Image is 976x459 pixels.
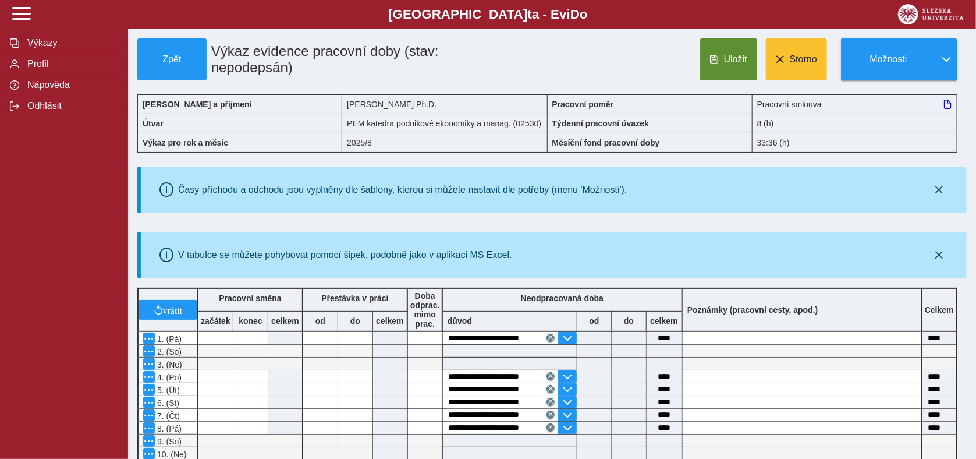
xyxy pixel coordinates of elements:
[24,80,118,90] span: Nápověda
[207,38,483,80] h1: Výkaz evidence pracovní doby (stav: nepodepsán)
[143,358,155,370] button: Menu
[790,54,817,65] span: Storno
[155,424,182,433] span: 8. (Pá)
[580,7,588,22] span: o
[753,133,957,153] div: 33:36 (h)
[233,316,268,326] b: konec
[155,398,179,408] span: 6. (St)
[35,7,941,22] b: [GEOGRAPHIC_DATA] a - Evi
[24,59,118,69] span: Profil
[552,119,650,128] b: Týdenní pracovní úvazek
[143,422,155,434] button: Menu
[521,294,604,303] b: Neodpracovaná doba
[155,450,187,459] span: 10. (Ne)
[155,437,182,446] span: 9. (So)
[321,294,388,303] b: Přestávka v práci
[198,316,233,326] b: začátek
[841,38,935,80] button: Možnosti
[155,360,182,369] span: 3. (Ne)
[570,7,580,22] span: D
[155,373,182,382] span: 4. (Po)
[219,294,281,303] b: Pracovní směna
[143,54,201,65] span: Zpět
[143,345,155,357] button: Menu
[552,100,614,109] b: Pracovní poměr
[342,94,547,114] div: [PERSON_NAME] Ph.D.
[683,305,823,315] b: Poznámky (pracovní cesty, apod.)
[448,316,472,326] b: důvod
[753,94,957,114] div: Pracovní smlouva
[178,250,512,260] div: V tabulce se můžete pohybovat pomocí šipek, podobně jako v aplikaci MS Excel.
[163,305,183,315] span: vrátit
[753,114,957,133] div: 8 (h)
[24,38,118,48] span: Výkazy
[178,185,627,195] div: Časy příchodu a odchodu jsou vyplněny dle šablony, kterou si můžete nastavit dle potřeby (menu 'M...
[766,38,827,80] button: Storno
[342,133,547,153] div: 2025/8
[303,316,338,326] b: od
[342,114,547,133] div: PEM katedra podnikové ekonomiky a manag. (02530)
[143,384,155,396] button: Menu
[268,316,302,326] b: celkem
[851,54,926,65] span: Možnosti
[338,316,372,326] b: do
[410,291,440,329] b: Doba odprac. mimo prac.
[373,316,407,326] b: celkem
[724,54,747,65] span: Uložit
[24,101,118,111] span: Odhlásit
[647,316,682,326] b: celkem
[143,138,228,147] b: Výkaz pro rok a měsíc
[143,435,155,447] button: Menu
[527,7,531,22] span: t
[143,333,155,344] button: Menu
[143,409,155,421] button: Menu
[143,119,164,128] b: Útvar
[925,305,954,315] b: Celkem
[143,397,155,408] button: Menu
[577,316,611,326] b: od
[143,100,251,109] b: [PERSON_NAME] a příjmení
[137,38,207,80] button: Zpět
[612,316,646,326] b: do
[552,138,660,147] b: Měsíční fond pracovní doby
[155,334,182,344] span: 1. (Pá)
[155,386,180,395] span: 5. (Út)
[143,371,155,383] button: Menu
[155,411,180,421] span: 7. (Čt)
[139,300,197,320] button: vrátit
[898,4,964,24] img: logo_web_su.png
[700,38,757,80] button: Uložit
[155,347,182,356] span: 2. (So)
